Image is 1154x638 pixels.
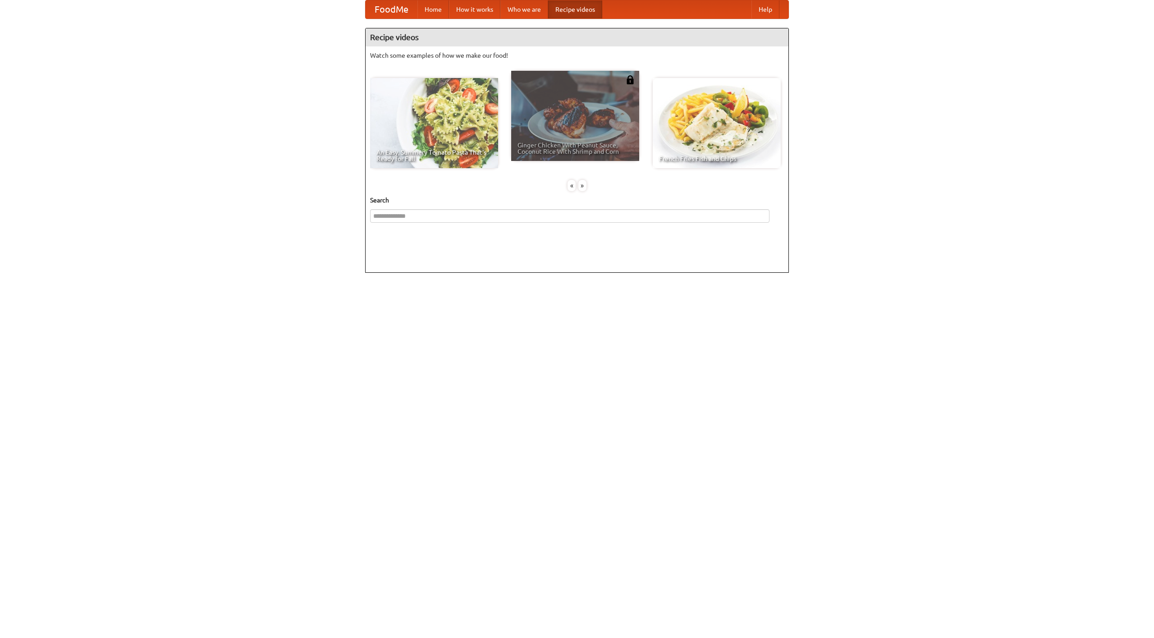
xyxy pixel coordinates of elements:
[370,196,784,205] h5: Search
[366,0,417,18] a: FoodMe
[370,51,784,60] p: Watch some examples of how we make our food!
[500,0,548,18] a: Who we are
[548,0,602,18] a: Recipe videos
[417,0,449,18] a: Home
[626,75,635,84] img: 483408.png
[653,78,781,168] a: French Fries Fish and Chips
[366,28,788,46] h4: Recipe videos
[449,0,500,18] a: How it works
[751,0,779,18] a: Help
[376,149,492,162] span: An Easy, Summery Tomato Pasta That's Ready for Fall
[659,156,774,162] span: French Fries Fish and Chips
[578,180,586,191] div: »
[370,78,498,168] a: An Easy, Summery Tomato Pasta That's Ready for Fall
[568,180,576,191] div: «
